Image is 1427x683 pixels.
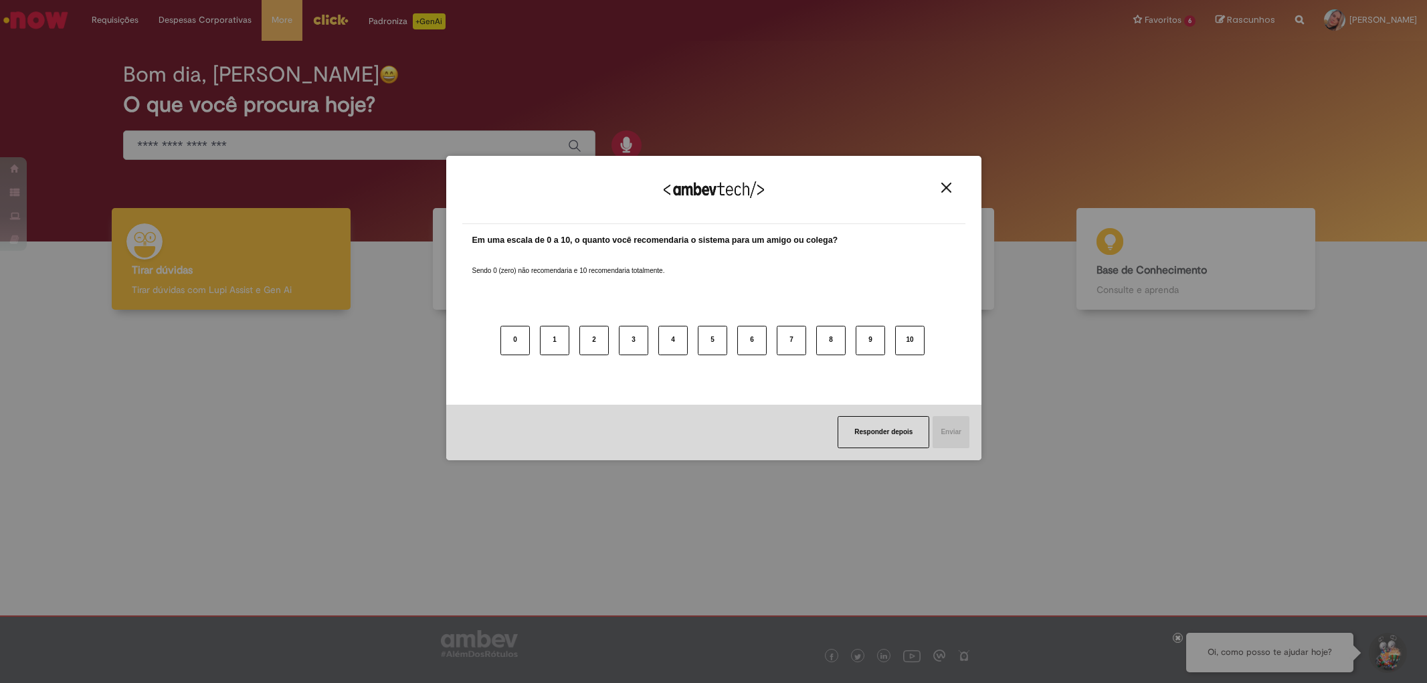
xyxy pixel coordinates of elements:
[472,250,665,276] label: Sendo 0 (zero) não recomendaria e 10 recomendaria totalmente.
[658,326,688,355] button: 4
[698,326,727,355] button: 5
[941,183,951,193] img: Close
[579,326,609,355] button: 2
[895,326,925,355] button: 10
[472,234,838,247] label: Em uma escala de 0 a 10, o quanto você recomendaria o sistema para um amigo ou colega?
[838,416,929,448] button: Responder depois
[737,326,767,355] button: 6
[937,182,955,193] button: Close
[500,326,530,355] button: 0
[816,326,846,355] button: 8
[540,326,569,355] button: 1
[777,326,806,355] button: 7
[664,181,764,198] img: Logo Ambevtech
[619,326,648,355] button: 3
[856,326,885,355] button: 9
